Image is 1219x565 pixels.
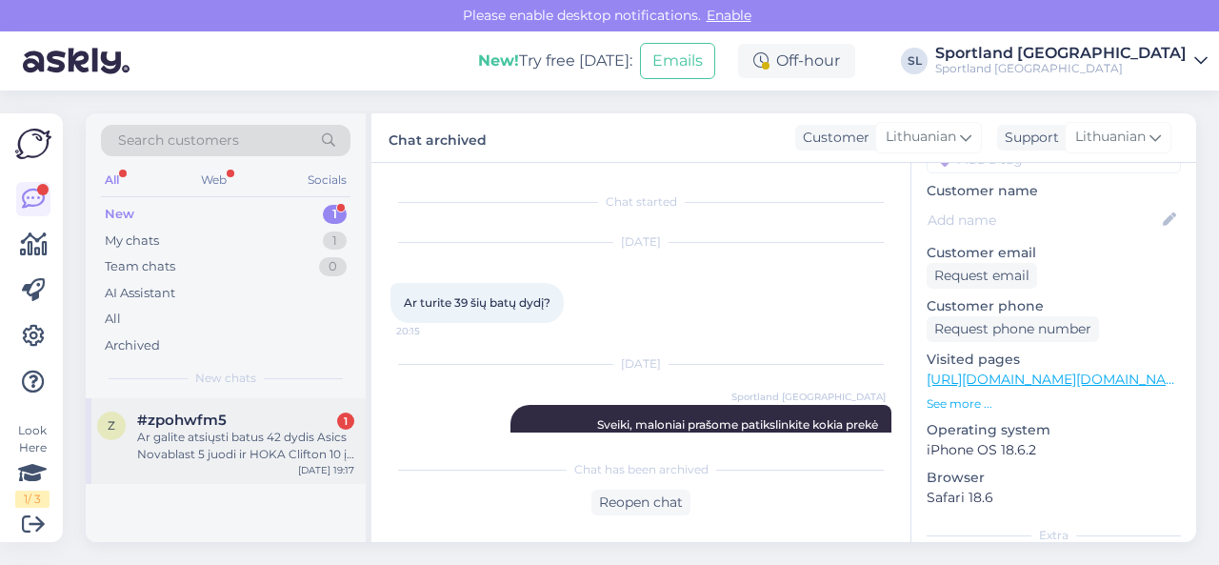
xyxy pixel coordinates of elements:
[323,232,347,251] div: 1
[927,527,1181,544] div: Extra
[935,61,1187,76] div: Sportland [GEOGRAPHIC_DATA]
[478,51,519,70] b: New!
[105,205,134,224] div: New
[195,370,256,387] span: New chats
[105,336,160,355] div: Archived
[597,417,881,449] span: Sveiki, maloniai prašome patikslinkite kokia prekė [DEMOGRAPHIC_DATA] domina?
[927,263,1037,289] div: Request email
[574,461,709,478] span: Chat has been archived
[105,232,159,251] div: My chats
[390,355,891,373] div: [DATE]
[927,488,1181,508] p: Safari 18.6
[927,440,1181,460] p: iPhone OS 18.6.2
[591,490,690,515] div: Reopen chat
[304,168,350,192] div: Socials
[927,350,1181,370] p: Visited pages
[101,168,123,192] div: All
[105,310,121,329] div: All
[935,46,1208,76] a: Sportland [GEOGRAPHIC_DATA]Sportland [GEOGRAPHIC_DATA]
[323,205,347,224] div: 1
[927,420,1181,440] p: Operating system
[390,193,891,211] div: Chat started
[197,168,230,192] div: Web
[927,181,1181,201] p: Customer name
[927,316,1099,342] div: Request phone number
[1075,127,1146,148] span: Lithuanian
[927,468,1181,488] p: Browser
[15,422,50,508] div: Look Here
[927,296,1181,316] p: Customer phone
[478,50,632,72] div: Try free [DATE]:
[118,131,239,151] span: Search customers
[997,128,1059,148] div: Support
[105,257,175,276] div: Team chats
[137,429,354,463] div: Ar galite atsiųsti batus 42 dydis Asics Novablast 5 juodi ir HOKA Clifton 10 į [GEOGRAPHIC_DATA] ...
[886,127,956,148] span: Lithuanian
[108,418,115,433] span: z
[640,43,715,79] button: Emails
[935,46,1187,61] div: Sportland [GEOGRAPHIC_DATA]
[928,210,1159,231] input: Add name
[389,125,487,151] label: Chat archived
[105,284,175,303] div: AI Assistant
[795,128,869,148] div: Customer
[319,257,347,276] div: 0
[404,295,550,310] span: Ar turite 39 šių batų dydį?
[927,371,1190,388] a: [URL][DOMAIN_NAME][DOMAIN_NAME]
[927,395,1181,413] p: See more ...
[15,491,50,508] div: 1 / 3
[738,44,855,78] div: Off-hour
[337,413,354,430] div: 1
[927,243,1181,263] p: Customer email
[701,7,757,24] span: Enable
[137,412,227,429] span: #zpohwfm5
[390,233,891,251] div: [DATE]
[298,463,354,477] div: [DATE] 19:17
[731,390,886,404] span: Sportland [GEOGRAPHIC_DATA]
[396,324,468,338] span: 20:15
[901,48,928,74] div: SL
[15,129,51,159] img: Askly Logo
